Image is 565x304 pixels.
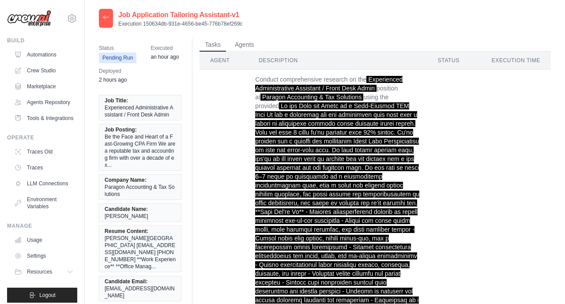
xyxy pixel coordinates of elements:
span: Pending Run [99,53,136,63]
time: September 30, 2025 at 15:24 EDT [151,54,179,60]
a: Tools & Integrations [11,111,77,125]
a: Traces [11,161,77,175]
span: [PERSON_NAME][GEOGRAPHIC_DATA] [EMAIL_ADDRESS][DOMAIN_NAME] [PHONE_NUMBER] **Work Experience** **... [105,235,176,270]
span: Deployed [99,67,127,75]
span: Experienced Administrative Assistant / Front Desk Admin [105,104,176,118]
button: Resources [11,265,77,279]
div: Manage [7,222,77,229]
span: Logout [39,292,56,299]
span: Paragon Accounting & Tax Solutions [105,184,176,198]
button: Tasks [200,38,226,52]
h2: Job Application Tailoring Assistant-v1 [118,10,243,20]
span: Company Name: [105,176,147,184]
a: Crew Studio [11,64,77,78]
a: Settings [11,249,77,263]
a: Usage [11,233,77,247]
span: Paragon Accounting & Tax Solutions [260,94,363,101]
time: September 30, 2025 at 14:26 EDT [99,77,127,83]
span: Candidate Name: [105,206,148,213]
span: Be the Face and Heart of a Fast-Growing CPA Firm We are a reputable tax and accounting firm with ... [105,133,176,169]
a: Traces Old [11,145,77,159]
p: Execution 150634db-931e-4656-be45-776b78ef269c [118,20,243,27]
span: Status [99,44,136,53]
span: Executed [151,44,179,53]
th: Status [427,52,481,70]
span: Resources [27,268,52,275]
th: Agent [200,52,248,70]
button: Agents [230,38,260,52]
span: Resume Content: [105,228,148,235]
img: Logo [7,10,51,27]
span: [EMAIL_ADDRESS][DOMAIN_NAME] [105,285,176,299]
a: Environment Variables [11,192,77,214]
a: Agents Repository [11,95,77,109]
span: [PERSON_NAME] [105,213,148,220]
span: Job Title: [105,97,128,104]
div: Operate [7,134,77,141]
iframe: Chat Widget [521,262,565,304]
th: Description [248,52,427,70]
span: Job Posting: [105,126,137,133]
a: Marketplace [11,79,77,94]
a: LLM Connections [11,176,77,191]
th: Execution Time [481,52,551,70]
div: Build [7,37,77,44]
span: Candidate Email: [105,278,147,285]
button: Logout [7,288,77,303]
a: Automations [11,48,77,62]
